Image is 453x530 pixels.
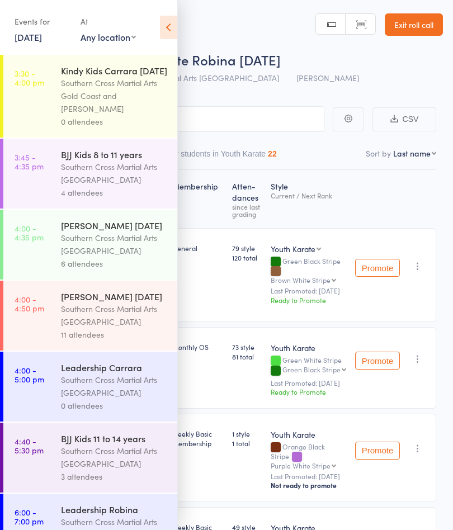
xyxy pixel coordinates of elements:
time: 6:00 - 7:00 pm [15,508,44,526]
div: Southern Cross Martial Arts [GEOGRAPHIC_DATA] [61,373,168,399]
a: 3:30 -4:00 pmKindy Kids Carrara [DATE]Southern Cross Martial Arts Gold Coast and [PERSON_NAME]0 a... [3,55,177,138]
div: 3 attendees [61,470,168,483]
span: 1 style [232,429,262,438]
time: 4:00 - 4:35 pm [15,224,44,242]
div: Orange Black Stripe [271,443,346,469]
div: Monthly OS [172,342,223,352]
div: Leadership Robina [61,503,168,515]
div: 0 attendees [61,115,168,128]
div: Southern Cross Martial Arts [GEOGRAPHIC_DATA] [61,444,168,470]
a: 4:00 -4:35 pm[PERSON_NAME] [DATE]Southern Cross Martial Arts [GEOGRAPHIC_DATA]6 attendees [3,210,177,280]
button: Promote [355,352,400,370]
div: At [81,12,136,31]
time: 3:45 - 4:35 pm [15,153,44,171]
div: Youth Karate [271,342,346,353]
div: Weekly Basic Membership [172,429,223,448]
div: Southern Cross Martial Arts [GEOGRAPHIC_DATA] [61,160,168,186]
div: since last grading [232,203,262,217]
div: Not ready to promote [271,481,346,490]
div: Youth Karate [271,429,346,440]
div: Atten­dances [228,175,266,223]
div: Southern Cross Martial Arts [GEOGRAPHIC_DATA] [61,302,168,328]
small: Last Promoted: [DATE] [271,287,346,295]
small: Last Promoted: [DATE] [271,379,346,387]
div: Style [266,175,351,223]
div: Any location [81,31,136,43]
div: 22 [268,149,277,158]
div: Southern Cross Martial Arts Gold Coast and [PERSON_NAME] [61,77,168,115]
span: 73 style [232,342,262,352]
a: 4:00 -4:50 pm[PERSON_NAME] [DATE]Southern Cross Martial Arts [GEOGRAPHIC_DATA]11 attendees [3,281,177,351]
time: 4:40 - 5:30 pm [15,437,44,455]
div: Current / Next Rank [271,192,346,199]
div: Green Black Stripe [271,257,346,283]
div: Green White Stripe [271,356,346,375]
span: 120 total [232,253,262,262]
span: 1 total [232,438,262,448]
a: 4:00 -5:00 pmLeadership CarraraSouthern Cross Martial Arts [GEOGRAPHIC_DATA]0 attendees [3,352,177,422]
div: 6 attendees [61,257,168,270]
div: General [172,243,223,253]
div: BJJ Kids 8 to 11 years [61,148,168,160]
time: 3:30 - 4:00 pm [15,69,44,87]
div: Leadership Carrara [61,361,168,373]
span: [PERSON_NAME] [296,72,359,83]
button: Promote [355,259,400,277]
div: Brown White Stripe [271,276,331,283]
label: Sort by [366,148,391,159]
div: Events for [15,12,69,31]
time: 4:00 - 4:50 pm [15,295,44,313]
span: 79 style [232,243,262,253]
div: Southern Cross Martial Arts [GEOGRAPHIC_DATA] [61,231,168,257]
a: Exit roll call [385,13,443,36]
div: Youth Karate [271,243,315,254]
div: [PERSON_NAME] [DATE] [61,219,168,231]
span: 81 total [232,352,262,361]
div: Purple White Stripe [271,462,331,469]
small: Last Promoted: [DATE] [271,472,346,480]
div: 11 attendees [61,328,168,341]
div: Last name [393,148,431,159]
div: Ready to Promote [271,295,346,305]
div: 0 attendees [61,399,168,412]
div: [PERSON_NAME] [DATE] [61,290,168,302]
div: Green Black Stripe [282,366,341,373]
div: Membership [168,175,228,223]
a: 4:40 -5:30 pmBJJ Kids 11 to 14 yearsSouthern Cross Martial Arts [GEOGRAPHIC_DATA]3 attendees [3,423,177,493]
time: 4:00 - 5:00 pm [15,366,44,384]
div: Kindy Kids Carrara [DATE] [61,64,168,77]
span: Southern Cross Martial Arts [GEOGRAPHIC_DATA] [101,72,279,83]
div: BJJ Kids 11 to 14 years [61,432,168,444]
button: CSV [372,107,436,131]
a: 3:45 -4:35 pmBJJ Kids 8 to 11 yearsSouthern Cross Martial Arts [GEOGRAPHIC_DATA]4 attendees [3,139,177,209]
div: Ready to Promote [271,387,346,396]
span: Youth Karate Robina [DATE] [110,50,281,69]
button: Other students in Youth Karate22 [159,144,276,169]
div: 4 attendees [61,186,168,199]
a: [DATE] [15,31,42,43]
button: Promote [355,442,400,460]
